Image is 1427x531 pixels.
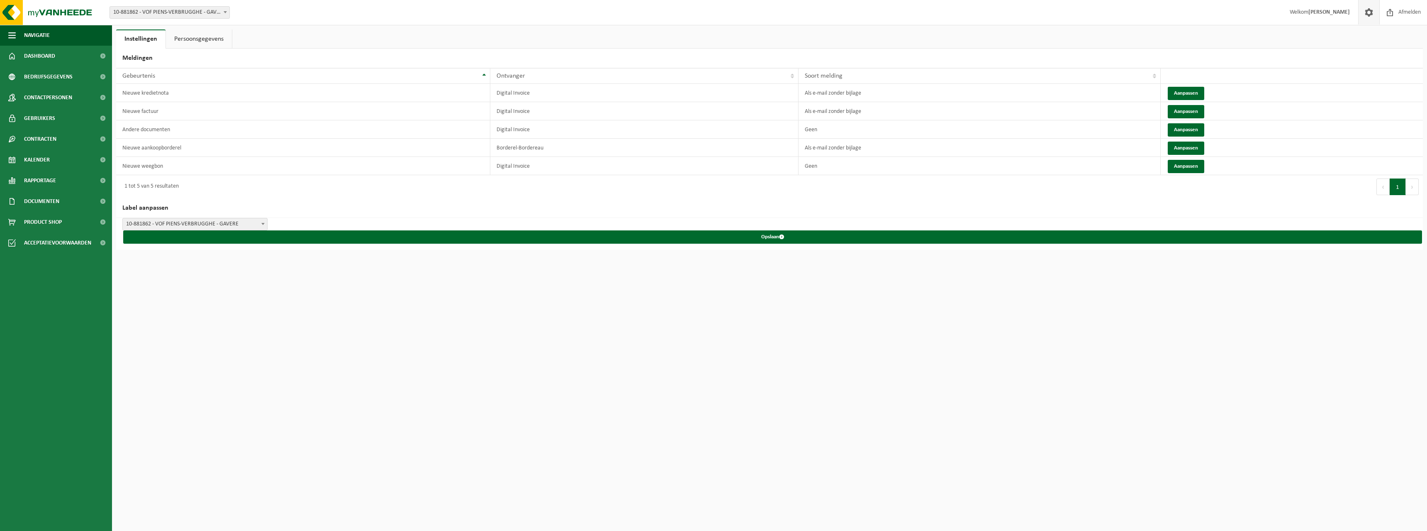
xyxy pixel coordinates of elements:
[123,230,1422,244] button: Opslaan
[24,191,59,212] span: Documenten
[490,157,798,175] td: Digital Invoice
[116,84,490,102] td: Nieuwe kredietnota
[116,29,166,49] a: Instellingen
[497,73,525,79] span: Ontvanger
[1406,179,1419,195] button: Next
[116,120,490,139] td: Andere documenten
[24,129,56,149] span: Contracten
[24,149,50,170] span: Kalender
[805,73,843,79] span: Soort melding
[116,102,490,120] td: Nieuwe factuur
[120,179,179,194] div: 1 tot 5 van 5 resultaten
[1168,105,1204,118] button: Aanpassen
[799,120,1161,139] td: Geen
[1168,142,1204,155] button: Aanpassen
[799,139,1161,157] td: Als e-mail zonder bijlage
[24,170,56,191] span: Rapportage
[110,7,229,18] span: 10-881862 - VOF PIENS-VERBRUGGHE - GAVERE
[24,87,72,108] span: Contactpersonen
[490,102,798,120] td: Digital Invoice
[490,84,798,102] td: Digital Invoice
[1308,9,1350,15] strong: [PERSON_NAME]
[1168,123,1204,137] button: Aanpassen
[24,108,55,129] span: Gebruikers
[116,198,1423,218] h2: Label aanpassen
[799,102,1161,120] td: Als e-mail zonder bijlage
[110,6,230,19] span: 10-881862 - VOF PIENS-VERBRUGGHE - GAVERE
[799,84,1161,102] td: Als e-mail zonder bijlage
[24,232,91,253] span: Acceptatievoorwaarden
[24,212,62,232] span: Product Shop
[1168,160,1204,173] button: Aanpassen
[116,139,490,157] td: Nieuwe aankoopborderel
[166,29,232,49] a: Persoonsgegevens
[490,139,798,157] td: Borderel-Bordereau
[24,25,50,46] span: Navigatie
[799,157,1161,175] td: Geen
[116,157,490,175] td: Nieuwe weegbon
[123,218,267,230] span: 10-881862 - VOF PIENS-VERBRUGGHE - GAVERE
[1168,87,1204,100] button: Aanpassen
[490,120,798,139] td: Digital Invoice
[122,73,155,79] span: Gebeurtenis
[122,218,268,230] span: 10-881862 - VOF PIENS-VERBRUGGHE - GAVERE
[24,46,55,66] span: Dashboard
[116,49,1423,68] h2: Meldingen
[1376,179,1390,195] button: Previous
[24,66,73,87] span: Bedrijfsgegevens
[1390,179,1406,195] button: 1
